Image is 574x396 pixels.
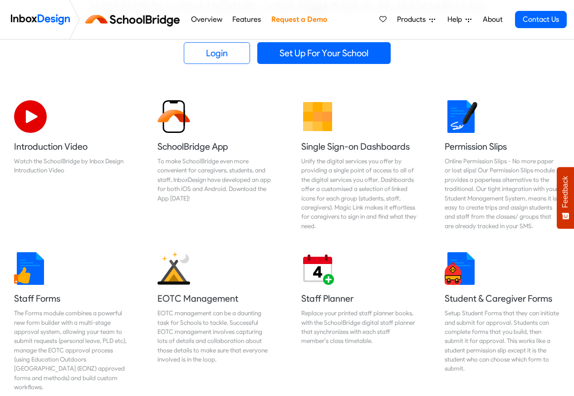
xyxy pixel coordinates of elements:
img: 2022_07_11_icon_video_playback.svg [14,100,47,133]
img: 2022_01_18_icon_signature.svg [445,100,477,133]
img: 2022_01_13_icon_student_form.svg [445,252,477,285]
div: Online Permission Slips - No more paper or lost slips! ​Our Permission Slips module provides a pa... [445,156,560,230]
img: 2022_01_13_icon_grid.svg [301,100,334,133]
div: To make SchoolBridge even more convenient for caregivers, students, and staff, InboxDesign have d... [157,156,273,203]
a: Products [393,10,439,29]
h5: EOTC Management [157,292,273,305]
a: About [480,10,505,29]
h5: Single Sign-on Dashboards [301,140,417,153]
a: Features [230,10,264,29]
a: Set Up For Your School [257,42,391,64]
a: Permission Slips Online Permission Slips - No more paper or lost slips! ​Our Permission Slips mod... [437,93,567,238]
h5: Student & Caregiver Forms [445,292,560,305]
a: Login [184,42,250,64]
h5: SchoolBridge App [157,140,273,153]
img: 2022_01_17_icon_daily_planner.svg [301,252,334,285]
div: Setup Student Forms that they can initiate and submit for approval. Students can complete forms t... [445,308,560,373]
span: Help [447,14,466,25]
a: SchoolBridge App To make SchoolBridge even more convenient for caregivers, students, and staff, I... [150,93,280,238]
div: Replace your printed staff planner books, with the SchoolBridge digital staff planner that synchr... [301,308,417,346]
div: The Forms module combines a powerful new form builder with a multi-stage approval system, allowin... [14,308,129,392]
h5: Staff Forms [14,292,129,305]
button: Feedback - Show survey [557,167,574,229]
a: Single Sign-on Dashboards Unify the digital services you offer by providing a single point of acc... [294,93,424,238]
span: Products [397,14,429,25]
a: Request a Demo [269,10,329,29]
a: Help [444,10,475,29]
span: Feedback [561,176,569,208]
img: 2022_01_25_icon_eonz.svg [157,252,190,285]
div: Watch the SchoolBridge by Inbox Design Introduction Video [14,156,129,175]
a: Overview [188,10,225,29]
h5: Permission Slips [445,140,560,153]
div: Unify the digital services you offer by providing a single point of access to all of the digital ... [301,156,417,230]
img: 2022_01_13_icon_thumbsup.svg [14,252,47,285]
a: Contact Us [515,11,567,28]
img: 2022_01_13_icon_sb_app.svg [157,100,190,133]
a: Introduction Video Watch the SchoolBridge by Inbox Design Introduction Video [7,93,137,238]
div: EOTC management can be a daunting task for Schools to tackle. Successful EOTC management involves... [157,308,273,364]
h5: Introduction Video [14,140,129,153]
img: schoolbridge logo [83,9,186,30]
h5: Staff Planner [301,292,417,305]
